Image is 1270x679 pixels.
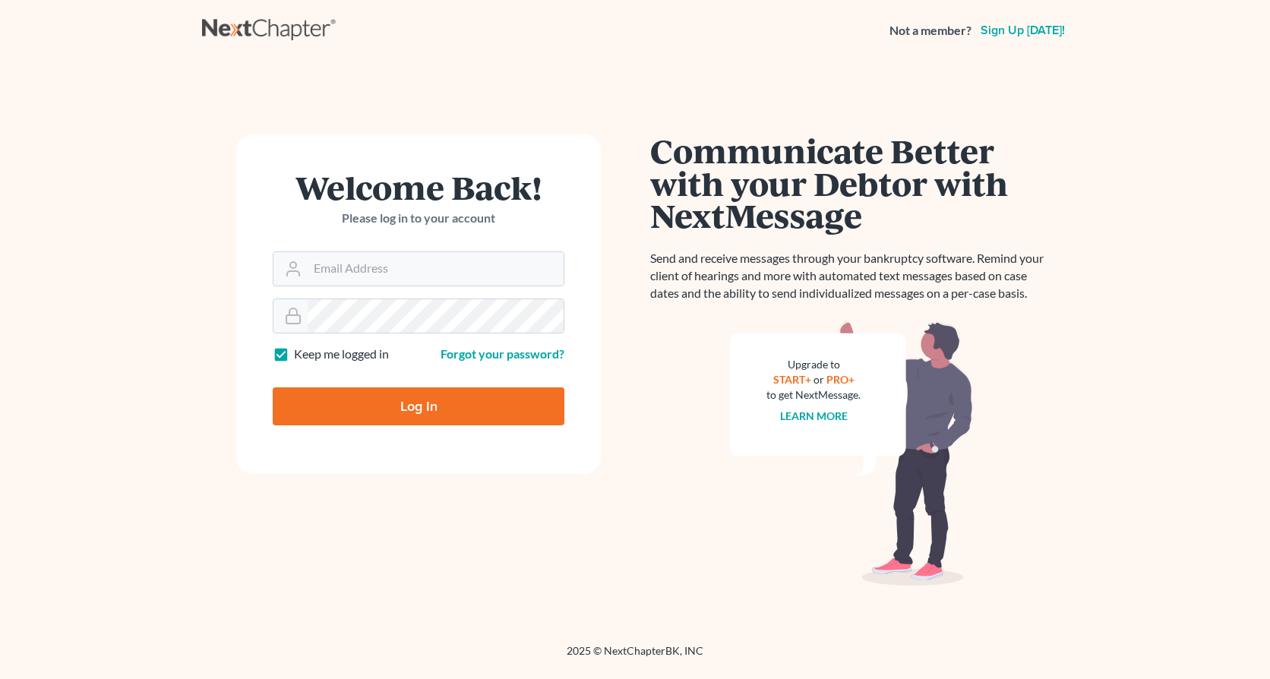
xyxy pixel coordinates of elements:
a: Forgot your password? [441,346,564,361]
strong: Not a member? [889,22,971,39]
div: Upgrade to [766,357,861,372]
img: nextmessage_bg-59042aed3d76b12b5cd301f8e5b87938c9018125f34e5fa2b7a6b67550977c72.svg [730,321,973,586]
h1: Communicate Better with your Debtor with NextMessage [650,134,1053,232]
a: Sign up [DATE]! [978,24,1068,36]
input: Log In [273,387,564,425]
label: Keep me logged in [294,346,389,363]
a: PRO+ [826,373,855,386]
h1: Welcome Back! [273,171,564,204]
div: to get NextMessage. [766,387,861,403]
a: START+ [773,373,811,386]
p: Send and receive messages through your bankruptcy software. Remind your client of hearings and mo... [650,250,1053,302]
span: or [813,373,824,386]
input: Email Address [308,252,564,286]
p: Please log in to your account [273,210,564,227]
a: Learn more [780,409,848,422]
div: 2025 © NextChapterBK, INC [202,643,1068,671]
